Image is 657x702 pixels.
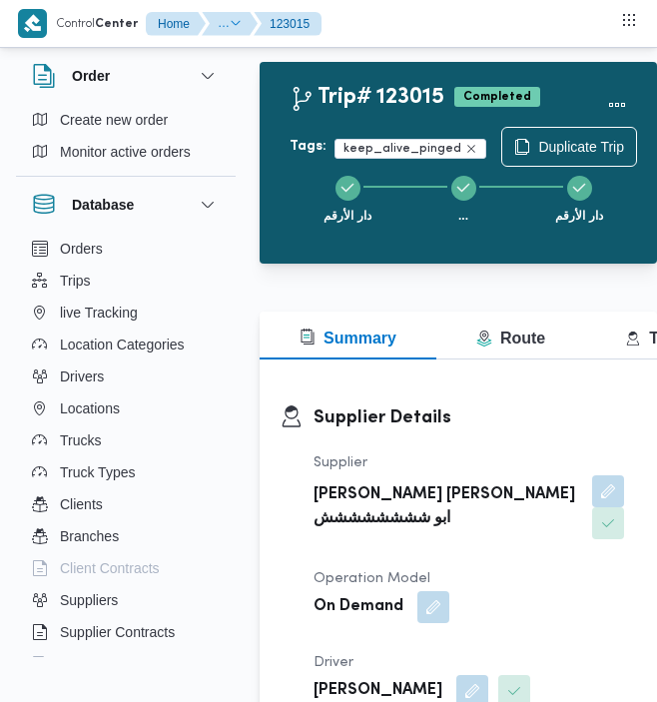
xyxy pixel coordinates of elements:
button: Duplicate Trip [501,127,637,167]
button: دار الأرقم [290,171,405,225]
span: Branches [60,524,119,548]
iframe: chat widget [20,622,84,682]
button: Clients [24,488,228,520]
span: دار الأرقم [555,209,602,225]
button: live Tracking [24,297,228,329]
span: Client Contracts [60,556,160,580]
button: Devices [24,648,228,680]
span: Driver [314,656,353,669]
b: On Demand [314,595,403,619]
button: Drivers [24,360,228,392]
span: Duplicate Trip [538,135,624,159]
span: ... [458,209,468,225]
span: دار الأرقم [324,209,370,225]
span: Suppliers [60,588,118,612]
span: Operation Model [314,572,430,585]
button: Supplier Contracts [24,616,228,648]
button: Client Contracts [24,552,228,584]
svg: Step 1 is complete [339,180,355,196]
span: Devices [60,652,110,676]
button: Actions [597,85,637,125]
button: Branches [24,520,228,552]
span: live Tracking [60,301,138,325]
b: [PERSON_NAME] [PERSON_NAME] ابو شششششششش [314,483,578,531]
span: Clients [60,492,103,516]
button: ... [405,171,521,225]
span: Orders [60,237,103,261]
span: Completed [454,87,540,107]
h3: Supplier Details [314,404,637,431]
button: Locations [24,392,228,424]
span: Supplier Contracts [60,620,175,644]
b: Center [95,18,138,30]
h3: Order [72,64,110,88]
button: دار الأرقم [521,171,637,225]
button: Trucks [24,424,228,456]
span: Trucks [60,428,101,452]
span: Create new order [60,108,168,132]
button: Monitor active orders [24,136,228,168]
span: Summary [300,330,396,347]
div: Order [16,104,236,176]
span: keep_alive_pinged [343,140,461,158]
span: Locations [60,396,120,420]
button: Location Categories [24,329,228,360]
button: Show collapsed breadcrumbs [218,16,242,30]
button: Truck Types [24,456,228,488]
button: Create new order [24,104,228,136]
svg: Step 5 is complete [571,180,587,196]
span: Supplier [314,456,367,469]
h3: Database [72,193,134,217]
button: Database [32,193,220,217]
span: Location Categories [60,333,185,356]
span: Monitor active orders [60,140,191,164]
span: Drivers [60,364,104,388]
b: Completed [463,91,531,103]
button: Order [32,64,220,88]
button: Remove trip tag [465,143,477,155]
button: Trips [24,265,228,297]
svg: Step ... is complete [455,180,471,196]
img: X8yXhbKr1z7QwAAAABJRU5ErkJggg== [18,9,47,38]
button: Suppliers [24,584,228,616]
div: Database [16,233,236,665]
b: Tags: [290,139,327,155]
span: Trips [60,269,91,293]
button: Home [146,12,206,36]
span: keep_alive_pinged [334,139,486,159]
h2: Trip# 123015 [290,85,444,111]
button: Orders [24,233,228,265]
span: Truck Types [60,460,135,484]
span: Route [476,330,545,347]
button: 123015 [254,12,322,36]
